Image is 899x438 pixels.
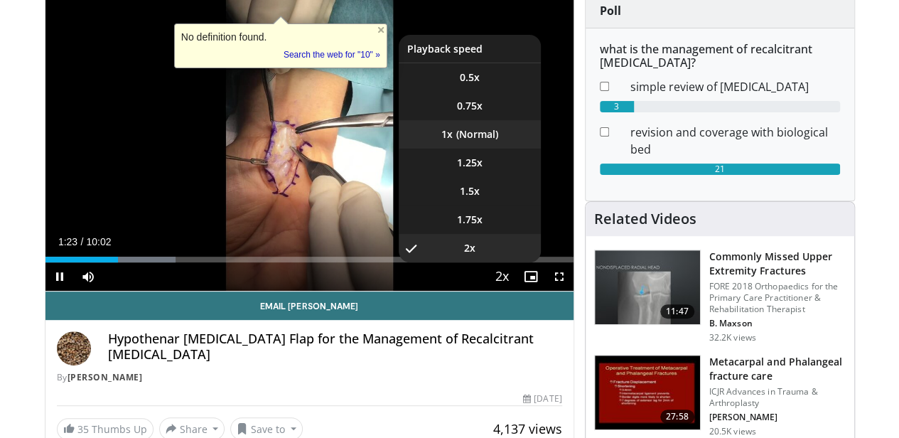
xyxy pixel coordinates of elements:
img: 296987_0000_1.png.150x105_q85_crop-smart_upscale.jpg [595,356,700,429]
span: 10:02 [86,236,111,247]
span: 1.75x [457,213,483,227]
h6: what is the management of recalcitrant [MEDICAL_DATA]? [600,43,840,70]
a: 11:47 Commonly Missed Upper Extremity Fractures FORE 2018 Orthopaedics for the Primary Care Pract... [594,250,846,343]
button: Enable picture-in-picture mode [517,262,545,291]
div: 21 [600,164,840,175]
dd: revision and coverage with biological bed [620,124,851,158]
p: FORE 2018 Orthopaedics for the Primary Care Practitioner & Rehabilitation Therapist [709,281,846,315]
button: Playback Rate [488,262,517,291]
span: 0.5x [460,70,480,85]
a: Email [PERSON_NAME] [45,292,574,320]
span: 35 [77,422,89,436]
p: [PERSON_NAME] [709,412,846,423]
a: [PERSON_NAME] [68,371,143,383]
span: 2x [464,241,475,255]
button: Mute [74,262,102,291]
button: Pause [45,262,74,291]
div: By [57,371,562,384]
p: B. Maxson [709,318,846,329]
span: 0.75x [457,99,483,113]
div: [DATE] [523,392,561,405]
h4: Related Videos [594,210,696,228]
h3: Commonly Missed Upper Extremity Fractures [709,250,846,278]
p: ICJR Advances in Trauma & Arthroplasty [709,386,846,409]
span: 1:23 [58,236,77,247]
h3: Metacarpal and Phalangeal fracture care [709,355,846,383]
span: / [81,236,84,247]
button: Fullscreen [545,262,574,291]
dd: simple review of [MEDICAL_DATA] [620,78,851,95]
span: 1.25x [457,156,483,170]
span: 11:47 [660,304,694,319]
p: 32.2K views [709,332,756,343]
div: Progress Bar [45,257,574,262]
a: 27:58 Metacarpal and Phalangeal fracture care ICJR Advances in Trauma & Arthroplasty [PERSON_NAME... [594,355,846,437]
span: 4,137 views [493,420,562,437]
p: 20.5K views [709,426,756,437]
span: 1x [441,127,453,141]
img: b2c65235-e098-4cd2-ab0f-914df5e3e270.150x105_q85_crop-smart_upscale.jpg [595,250,700,324]
img: Avatar [57,331,91,365]
span: 27:58 [660,410,694,424]
div: 3 [600,101,634,112]
strong: Poll [600,3,621,18]
span: 1.5x [460,184,480,198]
h4: Hypothenar [MEDICAL_DATA] Flap for the Management of Recalcitrant [MEDICAL_DATA] [108,331,562,362]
